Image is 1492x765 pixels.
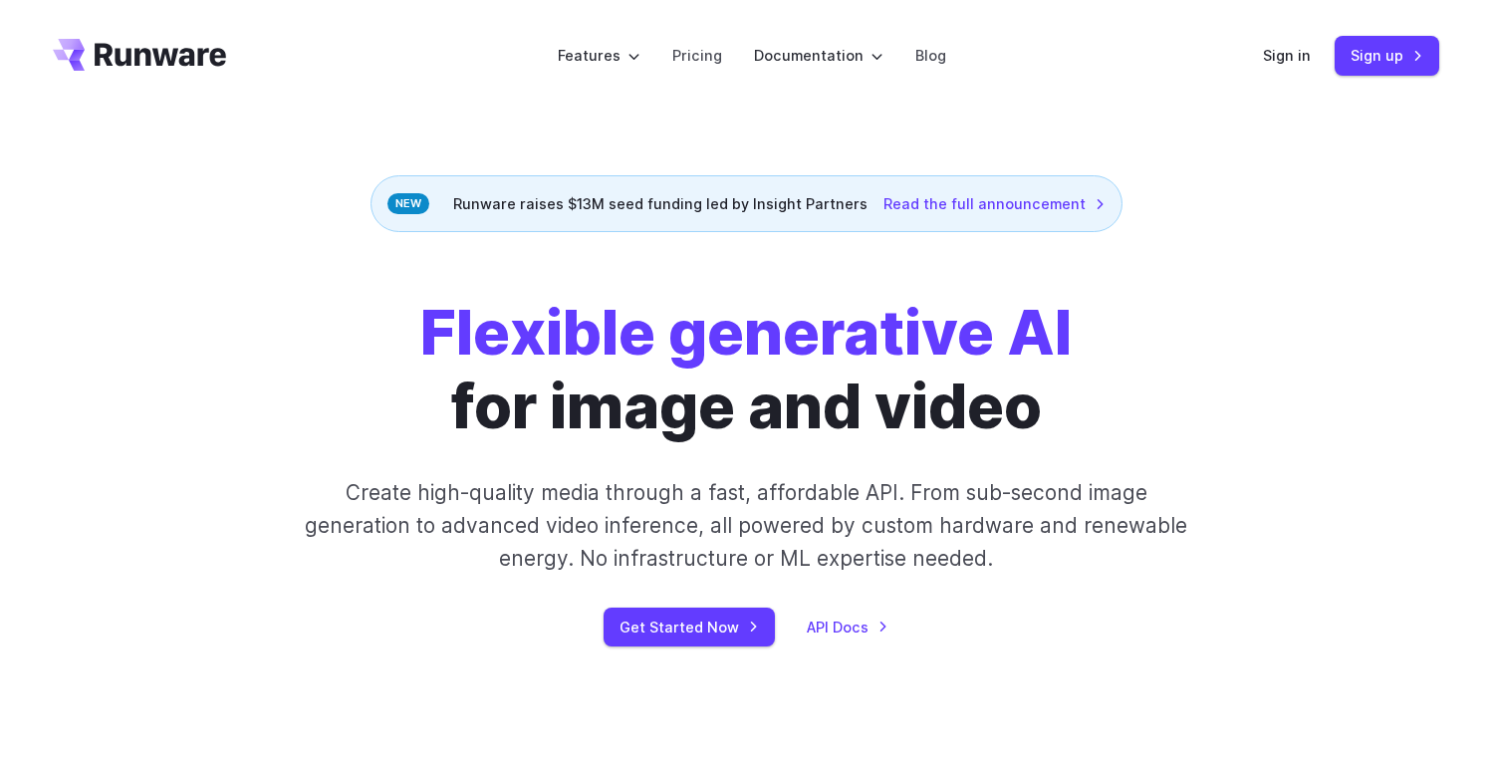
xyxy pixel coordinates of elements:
a: Blog [915,44,946,67]
a: API Docs [807,616,888,638]
a: Sign up [1335,36,1439,75]
label: Features [558,44,640,67]
a: Get Started Now [604,608,775,646]
p: Create high-quality media through a fast, affordable API. From sub-second image generation to adv... [303,476,1190,576]
h1: for image and video [420,296,1072,444]
label: Documentation [754,44,883,67]
a: Read the full announcement [883,192,1106,215]
a: Sign in [1263,44,1311,67]
a: Pricing [672,44,722,67]
a: Go to / [53,39,226,71]
div: Runware raises $13M seed funding led by Insight Partners [371,175,1122,232]
strong: Flexible generative AI [420,295,1072,370]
